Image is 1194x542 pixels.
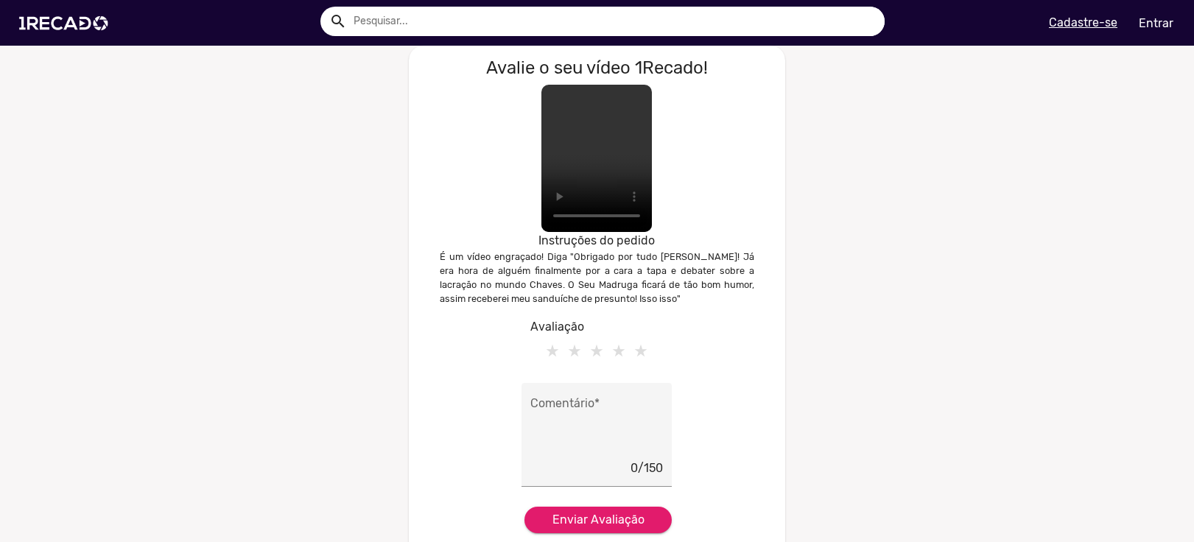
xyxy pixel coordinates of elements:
mat-icon: Example home icon [329,13,347,30]
u: Cadastre-se [1049,15,1117,29]
span: Enviar Avaliação [552,513,645,527]
label: Pretty good - 4 stars [608,336,630,365]
button: Enviar Avaliação [524,507,672,533]
mat-label: Avaliação [530,318,663,336]
label: Kinda bad - 2 stars [563,336,586,365]
label: Oque poderia ter sido melhor? [541,336,563,365]
div: 0/150 [530,459,663,478]
h3: Avalie o seu vídeo 1Recado! [421,57,773,79]
button: Example home icon [324,7,350,33]
a: Entrar [1129,10,1183,36]
label: Awesome - 5 stars [630,336,652,365]
p: É um vídeo engraçado! Diga "Obrigado por tudo [PERSON_NAME]! Já era hora de alguém finalmente por... [426,250,767,306]
input: Pesquisar... [343,7,885,36]
label: Instruções do pedido [421,232,773,250]
label: Meh - 3 stars [586,336,608,365]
